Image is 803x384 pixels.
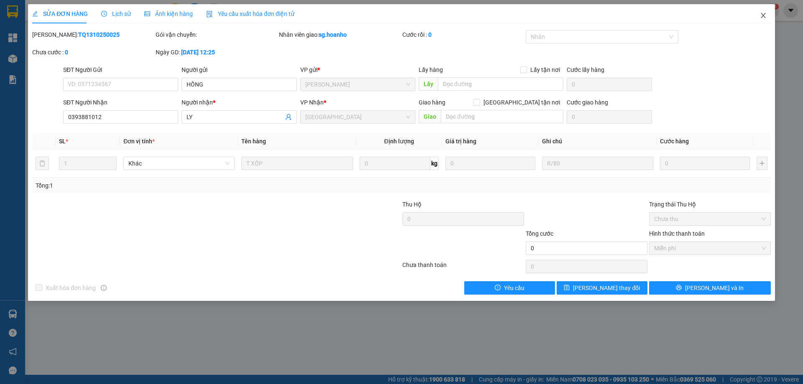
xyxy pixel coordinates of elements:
[123,138,155,145] span: Đơn vị tính
[285,114,292,120] span: user-add
[402,30,524,39] div: Cước rồi :
[128,157,230,170] span: Khác
[419,99,445,106] span: Giao hàng
[402,201,422,208] span: Thu Hộ
[685,283,744,292] span: [PERSON_NAME] và In
[144,11,150,17] span: picture
[441,110,563,123] input: Dọc đường
[59,138,66,145] span: SL
[319,31,347,38] b: sg.hoanho
[527,65,563,74] span: Lấy tận nơi
[654,242,766,254] span: Miễn phí
[654,213,766,225] span: Chưa thu
[181,49,215,56] b: [DATE] 12:25
[32,11,38,17] span: edit
[98,26,165,36] div: ĐÀO
[300,65,415,74] div: VP gửi
[567,66,604,73] label: Cước lấy hàng
[42,283,99,292] span: Xuất hóa đơn hàng
[573,283,640,292] span: [PERSON_NAME] thay đổi
[760,12,767,19] span: close
[564,285,570,291] span: save
[32,48,154,57] div: Chưa cước :
[660,157,750,170] input: 0
[182,65,297,74] div: Người gửi
[63,98,178,107] div: SĐT Người Nhận
[419,110,441,123] span: Giao
[649,230,705,237] label: Hình thức thanh toán
[7,7,92,26] div: [GEOGRAPHIC_DATA]
[32,10,88,17] span: SỬA ĐƠN HÀNG
[539,133,657,150] th: Ghi chú
[384,138,414,145] span: Định lượng
[445,157,535,170] input: 0
[495,285,501,291] span: exclamation-circle
[542,157,653,170] input: Ghi Chú
[676,285,682,291] span: printer
[279,30,401,39] div: Nhân viên giao:
[757,157,767,170] button: plus
[144,10,193,17] span: Ảnh kiện hàng
[101,285,107,291] span: info-circle
[305,78,410,91] span: TAM QUAN
[36,157,49,170] button: delete
[36,181,310,190] div: Tổng: 1
[87,53,98,64] span: SL
[567,99,608,106] label: Cước giao hàng
[445,138,476,145] span: Giá trị hàng
[32,30,154,39] div: [PERSON_NAME]:
[660,138,689,145] span: Cước hàng
[305,111,410,123] span: SÀI GÒN
[526,230,553,237] span: Tổng cước
[649,281,771,295] button: printer[PERSON_NAME] và In
[419,77,438,91] span: Lấy
[78,31,120,38] b: TQ1310250025
[419,66,443,73] span: Lấy hàng
[504,283,524,292] span: Yêu cầu
[7,7,20,16] span: Gửi:
[101,10,131,17] span: Lịch sử
[241,157,353,170] input: VD: Bàn, Ghế
[752,4,775,28] button: Close
[300,99,324,106] span: VP Nhận
[428,31,432,38] b: 0
[156,30,277,39] div: Gói vận chuyển:
[438,77,563,91] input: Dọc đường
[98,7,118,16] span: Nhận:
[98,7,165,26] div: [PERSON_NAME]
[241,138,266,145] span: Tên hàng
[464,281,555,295] button: exclamation-circleYêu cầu
[401,260,525,275] div: Chưa thanh toán
[63,65,178,74] div: SĐT Người Gửi
[206,10,294,17] span: Yêu cầu xuất hóa đơn điện tử
[557,281,647,295] button: save[PERSON_NAME] thay đổi
[156,48,277,57] div: Ngày GD:
[206,11,213,18] img: icon
[649,200,771,209] div: Trạng thái Thu Hộ
[430,157,439,170] span: kg
[480,98,563,107] span: [GEOGRAPHIC_DATA] tận nơi
[567,110,652,124] input: Cước giao hàng
[7,53,165,64] div: Tên hàng: HỒ SƠ ( : 1 )
[182,98,297,107] div: Người nhận
[65,49,68,56] b: 0
[567,78,652,91] input: Cước lấy hàng
[101,11,107,17] span: clock-circle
